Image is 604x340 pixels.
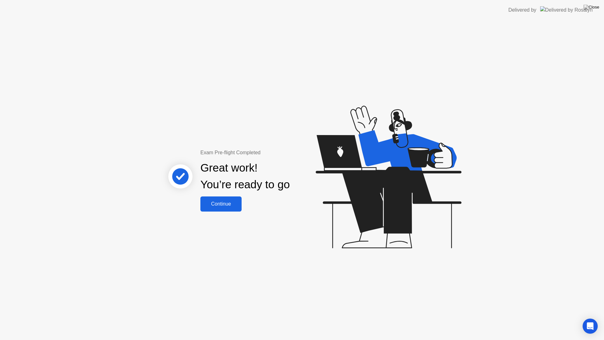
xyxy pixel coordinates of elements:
button: Continue [200,196,242,212]
img: Close [584,5,599,10]
div: Continue [202,201,240,207]
div: Delivered by [508,6,536,14]
div: Exam Pre-flight Completed [200,149,330,156]
div: Great work! You’re ready to go [200,160,290,193]
img: Delivered by Rosalyn [540,6,593,14]
div: Open Intercom Messenger [583,319,598,334]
